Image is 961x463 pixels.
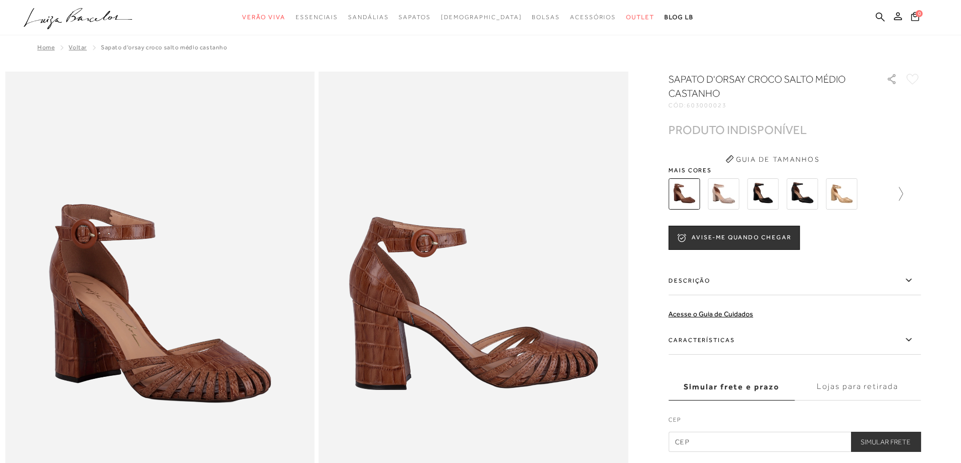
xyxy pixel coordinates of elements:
img: SAPATO D'ORSAY CROCO SALTO MÉDIO NATA [708,178,739,210]
span: SAPATO D'ORSAY CROCO SALTO MÉDIO CASTANHO [101,44,228,51]
span: Acessórios [570,14,616,21]
div: CÓD: [668,102,870,108]
label: Características [668,325,921,355]
span: Verão Viva [242,14,286,21]
span: BLOG LB [664,14,694,21]
a: noSubCategoriesText [626,8,654,27]
span: Essenciais [296,14,338,21]
a: Voltar [69,44,87,51]
input: CEP [668,432,921,452]
span: 603000023 [687,102,727,109]
a: noSubCategoriesText [441,8,522,27]
button: 0 [908,11,922,25]
img: SAPATO D'ORSAY CROCO SALTO MÉDIO PRETO [786,178,818,210]
a: noSubCategoriesText [296,8,338,27]
span: Bolsas [532,14,560,21]
img: SAPATO D'ORSAY CROCO SALTO MÉDIO PRETO [747,178,778,210]
a: noSubCategoriesText [399,8,430,27]
a: noSubCategoriesText [242,8,286,27]
a: BLOG LB [664,8,694,27]
a: noSubCategoriesText [570,8,616,27]
span: 0 [916,10,923,17]
button: Simular Frete [851,432,921,452]
a: Home [37,44,54,51]
h1: SAPATO D'ORSAY CROCO SALTO MÉDIO CASTANHO [668,72,858,100]
a: noSubCategoriesText [532,8,560,27]
label: CEP [668,415,921,429]
label: Lojas para retirada [795,373,921,401]
span: Outlet [626,14,654,21]
label: Simular frete e prazo [668,373,795,401]
div: PRODUTO INDISPONÍVEL [668,124,807,135]
a: noSubCategoriesText [348,8,388,27]
span: Sapatos [399,14,430,21]
span: Mais cores [668,167,921,173]
span: [DEMOGRAPHIC_DATA] [441,14,522,21]
img: SAPATO D'ORSAY CROCO SALTO MÉDIO CASTANHO [668,178,700,210]
button: Guia de Tamanhos [722,151,823,167]
button: AVISE-ME QUANDO CHEGAR [668,226,800,250]
label: Descrição [668,266,921,295]
img: SAPATO D'ORSAY DE SALTO BLOCO MÉDIO EM VERNIZ BEGE [826,178,857,210]
span: Sandálias [348,14,388,21]
a: Acesse o Guia de Cuidados [668,310,753,318]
